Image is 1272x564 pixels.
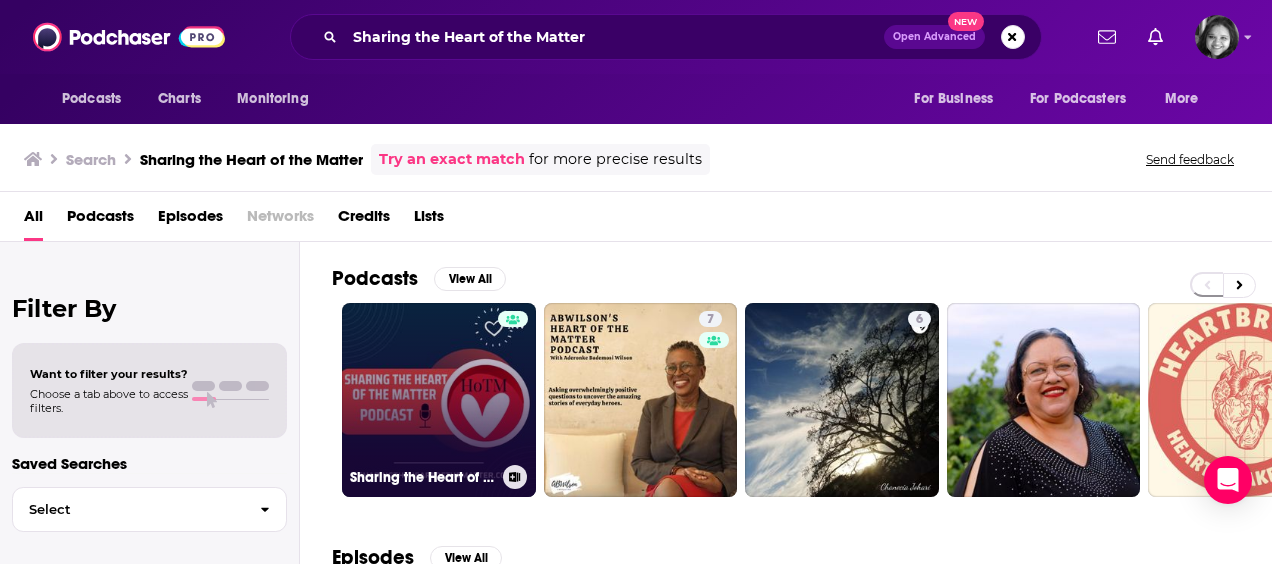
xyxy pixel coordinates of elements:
div: Open Intercom Messenger [1204,456,1252,504]
a: Podcasts [67,200,134,241]
input: Search podcasts, credits, & more... [345,21,884,53]
button: Show profile menu [1195,15,1239,59]
button: open menu [900,80,1018,118]
h2: Filter By [12,294,287,323]
a: PodcastsView All [332,266,506,291]
span: For Podcasters [1030,85,1126,113]
a: Lists [414,200,444,241]
button: View All [434,267,506,291]
span: Open Advanced [893,32,976,42]
span: More [1165,85,1199,113]
button: open menu [1151,80,1224,118]
span: Charts [158,85,201,113]
span: Want to filter your results? [30,367,188,381]
span: Select [13,503,244,516]
button: Open AdvancedNew [884,25,985,49]
button: Send feedback [1140,151,1240,168]
span: 7 [707,310,714,330]
span: Podcasts [62,85,121,113]
p: Saved Searches [12,454,287,473]
img: Podchaser - Follow, Share and Rate Podcasts [33,18,225,56]
a: Charts [145,80,213,118]
span: Logged in as ShailiPriya [1195,15,1239,59]
span: For Business [914,85,993,113]
a: 6 [745,303,939,497]
a: 7 [544,303,738,497]
h3: Search [66,150,116,169]
img: User Profile [1195,15,1239,59]
span: New [948,12,984,31]
span: Choose a tab above to access filters. [30,387,188,415]
a: Try an exact match [379,148,525,171]
div: Search podcasts, credits, & more... [290,14,1042,60]
span: 6 [916,310,923,330]
button: open menu [1017,80,1155,118]
h3: Sharing the Heart of the Matter [350,469,495,486]
a: 6 [908,311,931,327]
a: Sharing the Heart of the Matter [342,303,536,497]
a: Episodes [158,200,223,241]
h2: Podcasts [332,266,418,291]
a: Credits [338,200,390,241]
span: Monitoring [237,85,308,113]
button: open menu [48,80,147,118]
a: 7 [699,311,722,327]
h3: Sharing the Heart of the Matter [140,150,363,169]
span: Networks [247,200,314,241]
button: open menu [223,80,334,118]
span: for more precise results [529,148,702,171]
a: Show notifications dropdown [1140,20,1171,54]
a: All [24,200,43,241]
button: Select [12,487,287,532]
a: Show notifications dropdown [1090,20,1124,54]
